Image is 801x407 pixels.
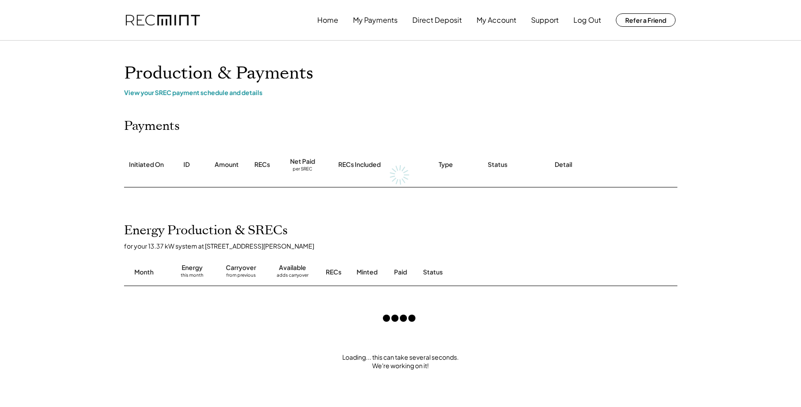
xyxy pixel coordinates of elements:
[182,263,203,272] div: Energy
[226,272,256,281] div: from previous
[531,11,559,29] button: Support
[254,160,270,169] div: RECs
[124,63,677,84] h1: Production & Payments
[394,268,407,277] div: Paid
[616,13,676,27] button: Refer a Friend
[226,263,256,272] div: Carryover
[134,268,154,277] div: Month
[290,157,315,166] div: Net Paid
[326,268,341,277] div: RECs
[573,11,601,29] button: Log Out
[124,242,686,250] div: for your 13.37 kW system at [STREET_ADDRESS][PERSON_NAME]
[439,160,453,169] div: Type
[555,160,572,169] div: Detail
[338,160,381,169] div: RECs Included
[293,166,312,173] div: per SREC
[215,160,239,169] div: Amount
[357,268,378,277] div: Minted
[353,11,398,29] button: My Payments
[115,353,686,370] div: Loading... this can take several seconds. We're working on it!
[181,272,203,281] div: this month
[124,88,677,96] div: View your SREC payment schedule and details
[488,160,507,169] div: Status
[317,11,338,29] button: Home
[183,160,190,169] div: ID
[423,268,575,277] div: Status
[126,15,200,26] img: recmint-logotype%403x.png
[412,11,462,29] button: Direct Deposit
[124,119,180,134] h2: Payments
[477,11,516,29] button: My Account
[277,272,308,281] div: adds carryover
[129,160,164,169] div: Initiated On
[124,223,288,238] h2: Energy Production & SRECs
[279,263,306,272] div: Available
